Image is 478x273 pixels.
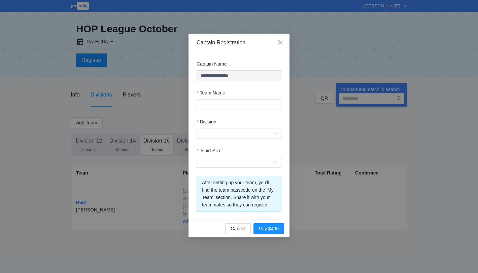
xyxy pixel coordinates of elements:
button: Pay $400 [253,223,284,234]
span: Pay $400 [259,225,279,232]
div: Captain Registration [197,39,281,46]
label: Captain Name [197,60,227,68]
label: Tshirt Size [197,147,221,154]
span: close [278,40,283,45]
button: Cancel [225,223,251,234]
label: Team Name [197,89,225,96]
span: Cancel [231,225,245,232]
button: Close [271,34,289,52]
input: Team Name [197,99,281,110]
label: Division [197,118,216,125]
div: After setting up your team, you'll find the team passcode on the 'My Team' section. Share it with... [202,179,276,208]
